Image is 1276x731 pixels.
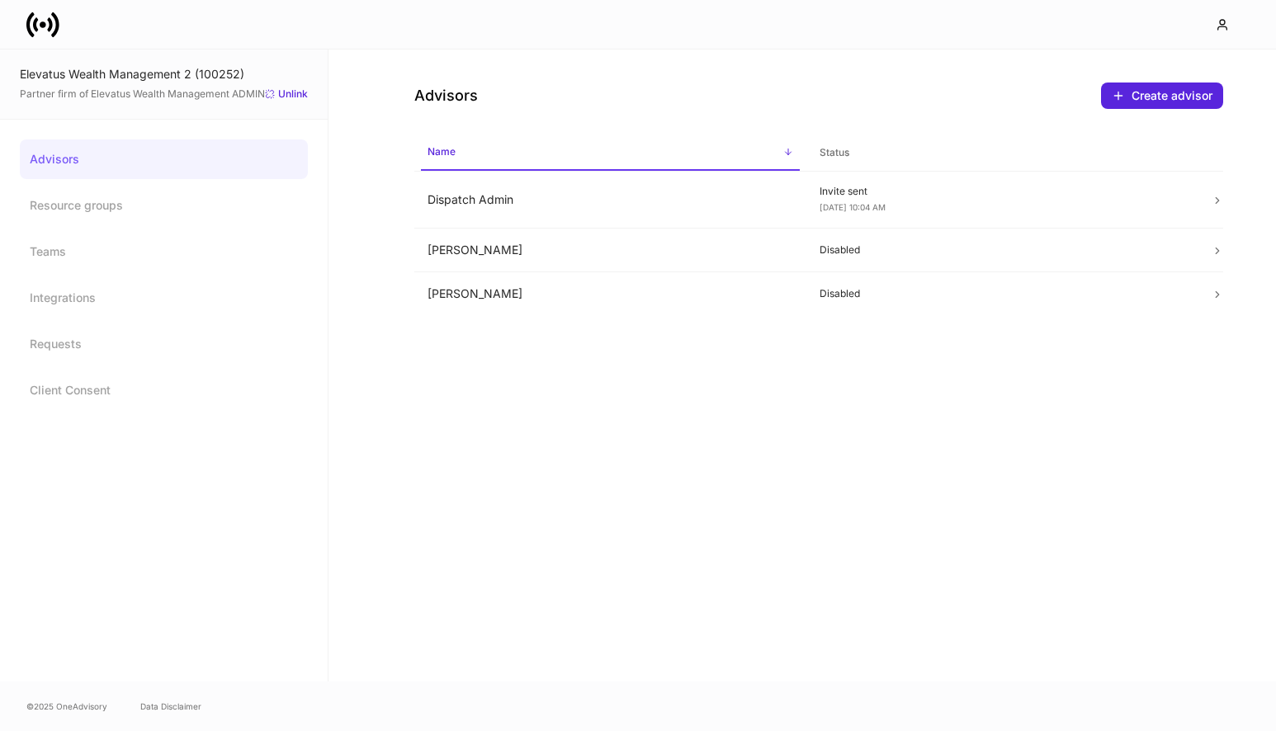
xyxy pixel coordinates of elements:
button: Unlink [265,86,308,102]
span: © 2025 OneAdvisory [26,700,107,713]
p: Disabled [820,243,1185,257]
span: [DATE] 10:04 AM [820,202,886,212]
h6: Status [820,144,849,160]
h6: Name [428,144,456,159]
a: Data Disclaimer [140,700,201,713]
span: Status [813,136,1192,170]
td: [PERSON_NAME] [414,272,806,316]
span: Name [421,135,800,171]
div: Elevatus Wealth Management 2 (100252) [20,66,308,83]
a: Client Consent [20,370,308,410]
span: Partner firm of [20,87,265,101]
a: Advisors [20,139,308,179]
a: Requests [20,324,308,364]
a: Elevatus Wealth Management ADMIN [91,87,265,100]
a: Teams [20,232,308,271]
a: Integrations [20,278,308,318]
p: Invite sent [820,185,1185,198]
h4: Advisors [414,86,478,106]
div: Create advisor [1132,87,1212,104]
p: Disabled [820,287,1185,300]
a: Resource groups [20,186,308,225]
td: [PERSON_NAME] [414,229,806,272]
td: Dispatch Admin [414,172,806,229]
button: Create advisor [1101,83,1223,109]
